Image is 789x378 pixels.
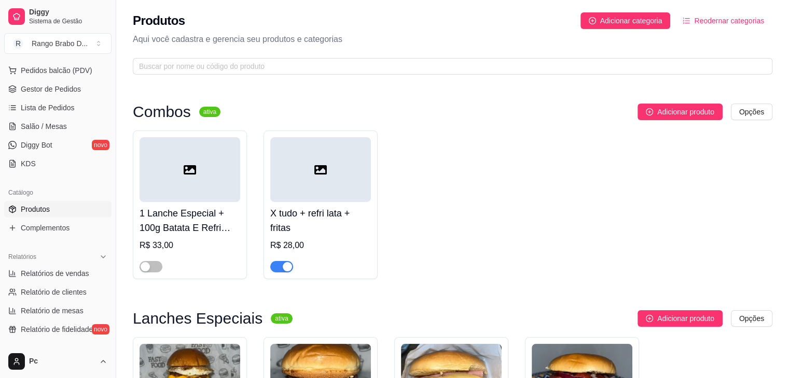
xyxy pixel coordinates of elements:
[21,324,93,335] span: Relatório de fidelidade
[29,8,107,17] span: Diggy
[21,140,52,150] span: Diggy Bot
[133,33,772,46] p: Aqui você cadastra e gerencia seu produtos e categorias
[674,12,772,29] button: Reodernar categorias
[4,201,112,217] a: Produtos
[21,287,87,297] span: Relatório de clientes
[646,108,653,115] span: plus-circle
[646,315,653,322] span: plus-circle
[21,204,50,214] span: Produtos
[4,220,112,236] a: Complementos
[4,155,112,172] a: KDS
[4,302,112,319] a: Relatório de mesas
[8,253,36,261] span: Relatórios
[29,357,95,366] span: Pc
[4,265,112,282] a: Relatórios de vendas
[21,84,81,94] span: Gestor de Pedidos
[140,239,240,252] div: R$ 33,00
[4,118,112,135] a: Salão / Mesas
[13,38,23,49] span: R
[21,65,92,76] span: Pedidos balcão (PDV)
[4,184,112,201] div: Catálogo
[580,12,671,29] button: Adicionar categoria
[638,310,723,327] button: Adicionar produto
[271,313,292,324] sup: ativa
[731,104,772,120] button: Opções
[4,81,112,97] a: Gestor de Pedidos
[694,15,764,26] span: Reodernar categorias
[739,106,764,118] span: Opções
[32,38,88,49] div: Rango Brabo D ...
[739,313,764,324] span: Opções
[4,99,112,116] a: Lista de Pedidos
[21,268,89,279] span: Relatórios de vendas
[199,107,220,117] sup: ativa
[731,310,772,327] button: Opções
[600,15,662,26] span: Adicionar categoria
[133,312,262,325] h3: Lanches Especiais
[133,106,191,118] h3: Combos
[4,62,112,79] button: Pedidos balcão (PDV)
[4,33,112,54] button: Select a team
[4,349,112,374] button: Pc
[21,103,75,113] span: Lista de Pedidos
[140,206,240,235] h4: 1 Lanche Especial + 100g Batata E Refri Lata
[270,206,371,235] h4: X tudo + refri lata + fritas
[21,121,67,132] span: Salão / Mesas
[21,223,70,233] span: Complementos
[657,106,714,118] span: Adicionar produto
[589,17,596,24] span: plus-circle
[4,137,112,153] a: Diggy Botnovo
[657,313,714,324] span: Adicionar produto
[139,61,758,72] input: Buscar por nome ou código do produto
[638,104,723,120] button: Adicionar produto
[4,4,112,29] a: DiggySistema de Gestão
[21,306,84,316] span: Relatório de mesas
[21,158,36,169] span: KDS
[4,321,112,338] a: Relatório de fidelidadenovo
[4,284,112,300] a: Relatório de clientes
[270,239,371,252] div: R$ 28,00
[683,17,690,24] span: ordered-list
[29,17,107,25] span: Sistema de Gestão
[133,12,185,29] h2: Produtos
